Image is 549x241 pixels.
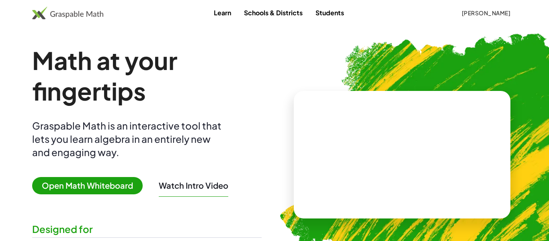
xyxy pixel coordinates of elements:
a: Students [309,5,350,20]
button: Watch Intro Video [159,180,228,191]
a: Schools & Districts [238,5,309,20]
div: Designed for [32,222,262,236]
a: Open Math Whiteboard [32,182,149,190]
a: Learn [207,5,238,20]
h1: Math at your fingertips [32,45,262,106]
button: [PERSON_NAME] [455,6,517,20]
video: What is this? This is dynamic math notation. Dynamic math notation plays a central role in how Gr... [342,125,463,185]
span: Open Math Whiteboard [32,177,143,194]
div: Graspable Math is an interactive tool that lets you learn algebra in an entirely new and engaging... [32,119,225,159]
span: [PERSON_NAME] [461,9,510,16]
